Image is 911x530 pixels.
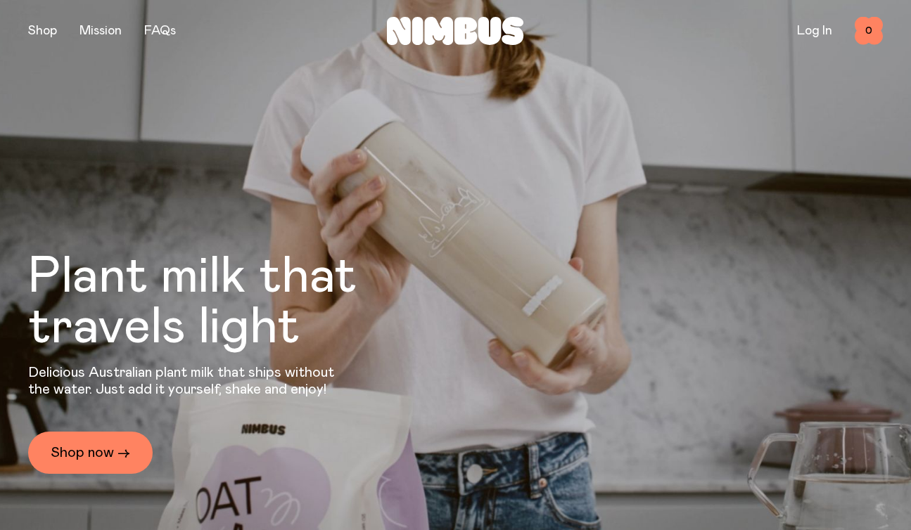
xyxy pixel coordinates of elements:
a: Shop now → [28,432,153,474]
button: 0 [855,17,883,45]
p: Delicious Australian plant milk that ships without the water. Just add it yourself, shake and enjoy! [28,364,343,398]
a: FAQs [144,25,176,37]
a: Log In [797,25,832,37]
a: Mission [79,25,122,37]
h1: Plant milk that travels light [28,252,433,353]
